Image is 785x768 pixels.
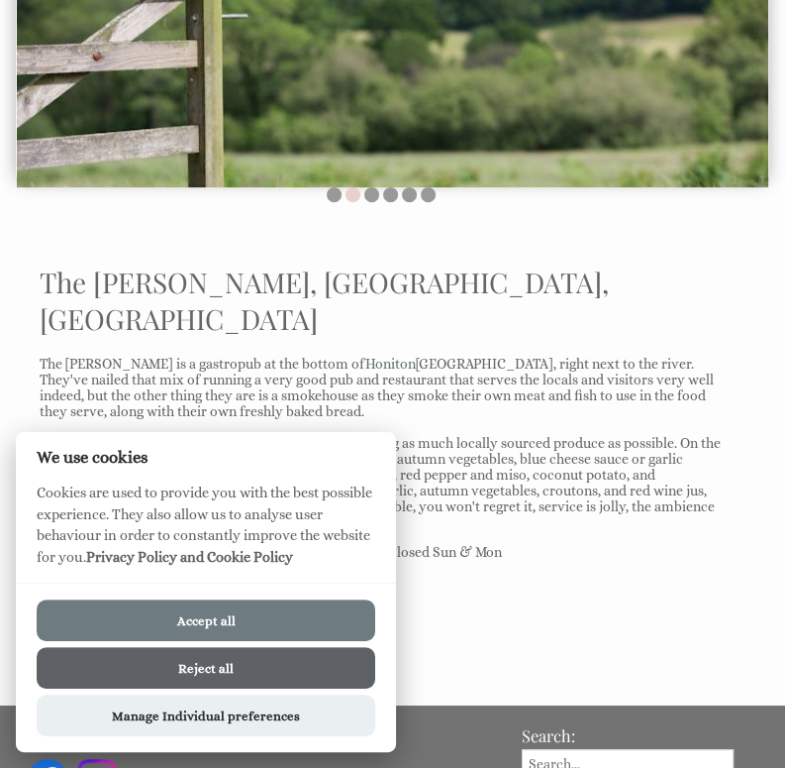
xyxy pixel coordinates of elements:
[522,724,734,746] h3: Search:
[37,647,375,689] button: Reject all
[86,549,293,565] a: Privacy Policy and Cookie Policy
[37,695,375,736] button: Manage Individual preferences
[16,483,396,583] p: Cookies are used to provide you with the best possible experience. They also allow us to analyse ...
[16,448,396,467] h2: We use cookies
[40,356,722,530] p: The [PERSON_NAME] is a gastropub at the bottom of [GEOGRAPHIC_DATA], right next to the river. The...
[37,600,375,641] button: Accept all
[365,356,416,372] a: Honiton
[40,264,722,337] h1: The [PERSON_NAME], [GEOGRAPHIC_DATA], [GEOGRAPHIC_DATA]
